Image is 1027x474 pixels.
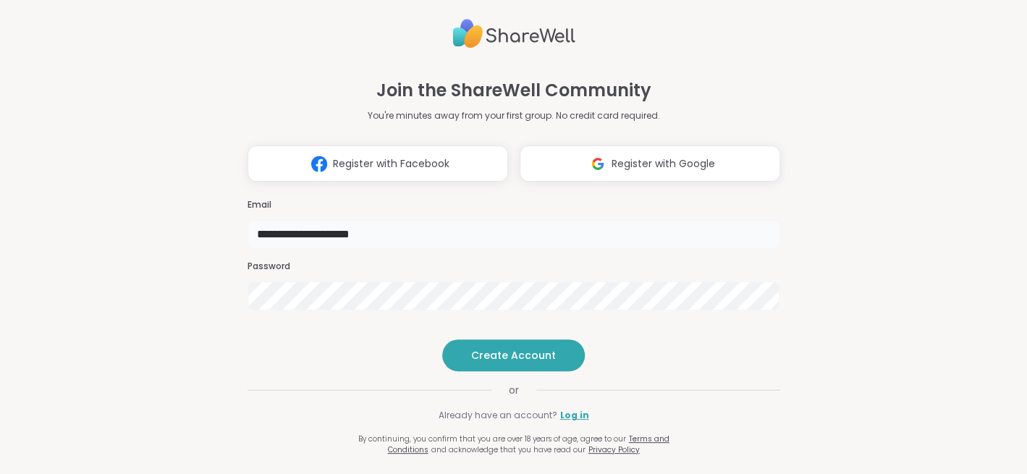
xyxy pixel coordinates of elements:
[588,444,640,455] a: Privacy Policy
[431,444,586,455] span: and acknowledge that you have read our
[560,409,589,422] a: Log in
[333,156,449,172] span: Register with Facebook
[612,156,715,172] span: Register with Google
[491,383,536,397] span: or
[439,409,557,422] span: Already have an account?
[442,339,585,371] button: Create Account
[358,433,626,444] span: By continuing, you confirm that you are over 18 years of age, agree to our
[248,261,780,273] h3: Password
[368,109,660,122] p: You're minutes away from your first group. No credit card required.
[376,77,651,103] h1: Join the ShareWell Community
[248,199,780,211] h3: Email
[452,13,575,54] img: ShareWell Logo
[520,145,780,182] button: Register with Google
[471,348,556,363] span: Create Account
[248,145,508,182] button: Register with Facebook
[584,151,612,177] img: ShareWell Logomark
[305,151,333,177] img: ShareWell Logomark
[388,433,669,455] a: Terms and Conditions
